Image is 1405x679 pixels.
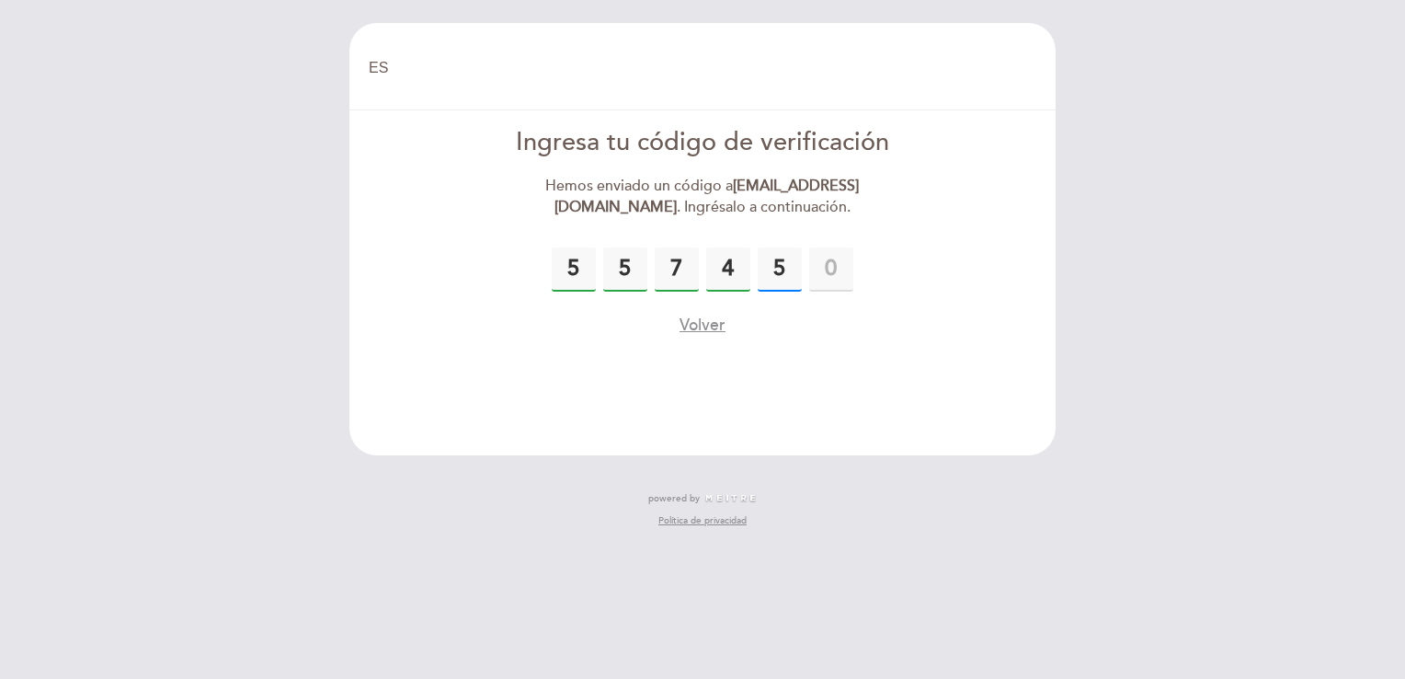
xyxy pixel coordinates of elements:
input: 0 [809,247,853,292]
input: 0 [706,247,750,292]
img: MEITRE [704,494,757,503]
div: Hemos enviado un código a . Ingrésalo a continuación. [492,176,914,218]
div: Ingresa tu código de verificación [492,125,914,161]
input: 0 [655,247,699,292]
input: 0 [758,247,802,292]
input: 0 [603,247,647,292]
strong: [EMAIL_ADDRESS][DOMAIN_NAME] [554,177,860,216]
a: Política de privacidad [658,514,747,527]
input: 0 [552,247,596,292]
span: powered by [648,492,700,505]
a: powered by [648,492,757,505]
button: Volver [680,314,725,337]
